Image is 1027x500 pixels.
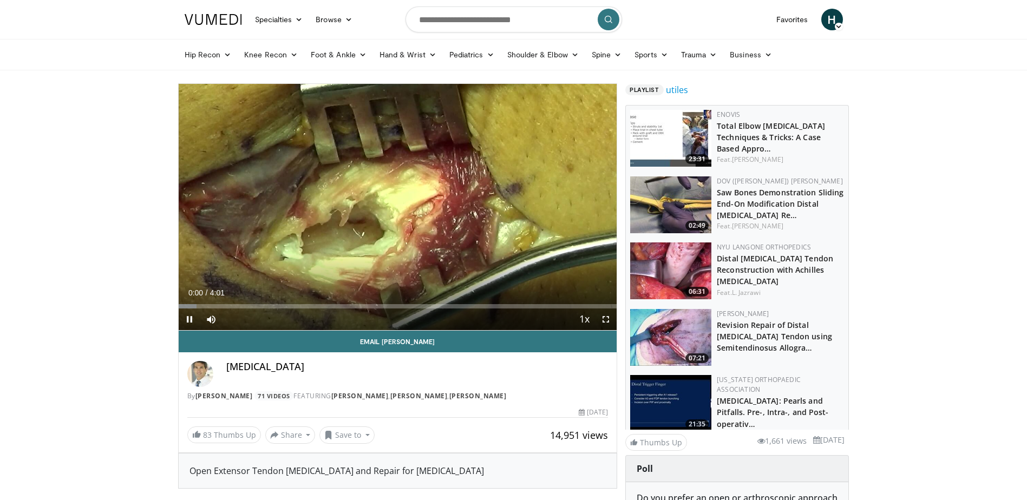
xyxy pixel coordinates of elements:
[179,84,617,331] video-js: Video Player
[717,288,844,298] div: Feat.
[717,309,769,318] a: [PERSON_NAME]
[179,308,200,330] button: Pause
[373,44,443,65] a: Hand & Wrist
[187,426,261,443] a: 83 Thumbs Up
[637,463,653,475] strong: Poll
[187,391,609,401] div: By FEATURING , ,
[717,221,844,231] div: Feat.
[226,361,609,373] h4: [MEDICAL_DATA]
[717,396,828,429] a: [MEDICAL_DATA]: Pearls and Pitfalls. Pre-, Intra-, and Post-operativ…
[732,155,783,164] a: [PERSON_NAME]
[732,221,783,231] a: [PERSON_NAME]
[723,44,779,65] a: Business
[178,44,238,65] a: Hip Recon
[501,44,585,65] a: Shoulder & Elbow
[770,9,815,30] a: Favorites
[188,288,203,297] span: 0:00
[813,434,845,446] li: [DATE]
[304,44,373,65] a: Foot & Ankle
[628,44,675,65] a: Sports
[585,44,628,65] a: Spine
[630,242,711,299] a: 06:31
[717,110,740,119] a: Enovis
[630,309,711,366] a: 07:21
[685,419,709,429] span: 21:35
[331,391,389,400] a: [PERSON_NAME]
[717,176,843,186] a: Dov ([PERSON_NAME]) [PERSON_NAME]
[630,110,711,167] img: f9e1d6ca-3f28-42ee-9a9c-03c4a7ee594c.150x105_q85_crop-smart_upscale.jpg
[717,375,801,394] a: [US_STATE] Orthopaedic Association
[405,6,622,32] input: Search topics, interventions
[630,242,711,299] img: e328ea74-348d-478c-b528-755d3ef4d9cf.150x105_q85_crop-smart_upscale.jpg
[238,44,304,65] a: Knee Recon
[717,121,825,154] a: Total Elbow [MEDICAL_DATA] Techniques & Tricks: A Case Based Appro…
[717,155,844,165] div: Feat.
[630,375,711,432] img: 149ea204-b097-443b-b572-25b5c96ace20.150x105_q85_crop-smart_upscale.jpg
[189,464,606,477] div: Open Extensor Tendon [MEDICAL_DATA] and Repair for [MEDICAL_DATA]
[630,176,711,233] a: 02:49
[443,44,501,65] a: Pediatrics
[675,44,724,65] a: Trauma
[579,407,608,417] div: [DATE]
[685,154,709,164] span: 23:31
[685,353,709,363] span: 07:21
[210,288,225,297] span: 4:01
[185,14,242,25] img: VuMedi Logo
[757,435,807,447] li: 1,661 views
[248,9,310,30] a: Specialties
[666,83,688,96] a: utiles
[630,309,711,366] img: fylOjp5pkC-GA4Zn4xMDoxOjBtO_wVGe.150x105_q85_crop-smart_upscale.jpg
[630,375,711,432] a: 21:35
[254,391,294,400] a: 71 Videos
[449,391,507,400] a: [PERSON_NAME]
[732,288,761,297] a: L. Jazrawi
[309,9,359,30] a: Browse
[265,426,316,444] button: Share
[717,320,832,353] a: Revision Repair of Distal [MEDICAL_DATA] Tendon using Semitendinosus Allogra…
[390,391,448,400] a: [PERSON_NAME]
[319,426,375,444] button: Save to
[550,429,608,442] span: 14,951 views
[630,176,711,233] img: 4d015dc4-3aa9-4e23-898b-cb8d386da8ac.150x105_q85_crop-smart_upscale.jpg
[195,391,253,400] a: [PERSON_NAME]
[630,110,711,167] a: 23:31
[685,221,709,231] span: 02:49
[179,304,617,308] div: Progress Bar
[717,242,811,252] a: NYU Langone Orthopedics
[685,287,709,297] span: 06:31
[717,253,833,286] a: Distal [MEDICAL_DATA] Tendon Reconstruction with Achilles [MEDICAL_DATA]
[573,308,595,330] button: Playback Rate
[717,187,843,220] a: Saw Bones Demonstration Sliding End-On Modification Distal [MEDICAL_DATA] Re…
[821,9,843,30] a: H
[203,430,212,440] span: 83
[625,84,663,95] span: Playlist
[206,288,208,297] span: /
[625,434,687,451] a: Thumbs Up
[200,308,222,330] button: Mute
[187,361,213,387] img: Avatar
[179,331,617,352] a: Email [PERSON_NAME]
[595,308,617,330] button: Fullscreen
